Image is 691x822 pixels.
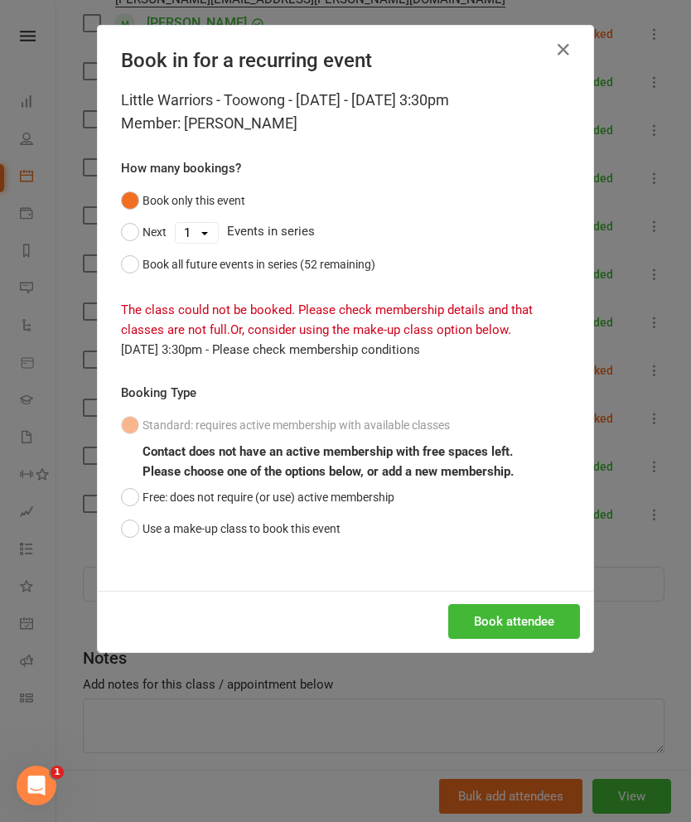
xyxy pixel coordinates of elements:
span: The class could not be booked. Please check membership details and that classes are not full. [121,302,533,337]
button: Book attendee [448,604,580,639]
h4: Book in for a recurring event [121,49,570,72]
div: Book all future events in series (52 remaining) [143,255,375,273]
div: Events in series [121,216,570,248]
button: Book all future events in series (52 remaining) [121,249,375,280]
button: Use a make-up class to book this event [121,513,341,544]
label: How many bookings? [121,158,241,178]
b: Please choose one of the options below, or add a new membership. [143,464,514,479]
label: Booking Type [121,383,196,403]
iframe: Intercom live chat [17,766,56,805]
button: Next [121,216,167,248]
span: 1 [51,766,64,779]
button: Book only this event [121,185,245,216]
button: Close [550,36,577,63]
span: Or, consider using the make-up class option below. [230,322,511,337]
div: [DATE] 3:30pm - Please check membership conditions [121,340,570,360]
button: Free: does not require (or use) active membership [121,481,394,513]
b: Contact does not have an active membership with free spaces left. [143,444,513,459]
div: Little Warriors - Toowong - [DATE] - [DATE] 3:30pm Member: [PERSON_NAME] [121,89,570,135]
